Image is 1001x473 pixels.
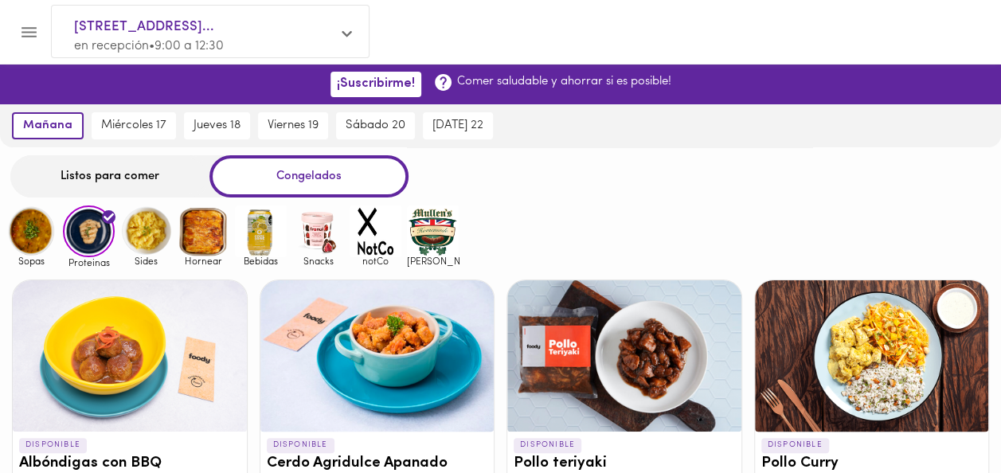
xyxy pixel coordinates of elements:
button: ¡Suscribirme! [330,72,421,96]
span: Bebidas [235,256,287,266]
span: en recepción • 9:00 a 12:30 [74,40,224,53]
img: notCo [350,205,401,257]
div: Listos para comer [10,155,209,197]
div: Albóndigas con BBQ [13,280,247,432]
span: Hornear [178,256,229,266]
img: Bebidas [235,205,287,257]
h3: Cerdo Agridulce Apanado [267,455,488,472]
span: Snacks [292,256,344,266]
img: mullens [407,205,459,257]
img: Hornear [178,205,229,257]
p: DISPONIBLE [267,438,334,452]
span: Sides [120,256,172,266]
div: Congelados [209,155,409,197]
span: sábado 20 [346,119,405,133]
div: Cerdo Agridulce Apanado [260,280,495,432]
span: [DATE] 22 [432,119,483,133]
button: [DATE] 22 [423,112,493,139]
div: Pollo Curry [755,280,989,432]
iframe: Messagebird Livechat Widget [909,381,985,457]
img: Proteinas [63,205,115,257]
span: jueves 18 [194,119,240,133]
span: Proteinas [63,257,115,268]
h3: Pollo teriyaki [514,455,735,472]
p: DISPONIBLE [514,438,581,452]
p: DISPONIBLE [761,438,829,452]
p: Comer saludable y ahorrar si es posible! [457,73,671,90]
img: Snacks [292,205,344,257]
h3: Albóndigas con BBQ [19,455,240,472]
span: mañana [23,119,72,133]
button: jueves 18 [184,112,250,139]
img: Sides [120,205,172,257]
span: notCo [350,256,401,266]
span: ¡Suscribirme! [337,76,415,92]
button: sábado 20 [336,112,415,139]
h3: Pollo Curry [761,455,983,472]
button: Menu [10,13,49,52]
button: mañana [12,112,84,139]
img: Sopas [6,205,57,257]
span: miércoles 17 [101,119,166,133]
p: DISPONIBLE [19,438,87,452]
span: viernes 19 [268,119,319,133]
div: Pollo teriyaki [507,280,741,432]
span: Sopas [6,256,57,266]
button: miércoles 17 [92,112,176,139]
span: [PERSON_NAME] [407,256,459,266]
button: viernes 19 [258,112,328,139]
span: [STREET_ADDRESS]... [74,17,330,37]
